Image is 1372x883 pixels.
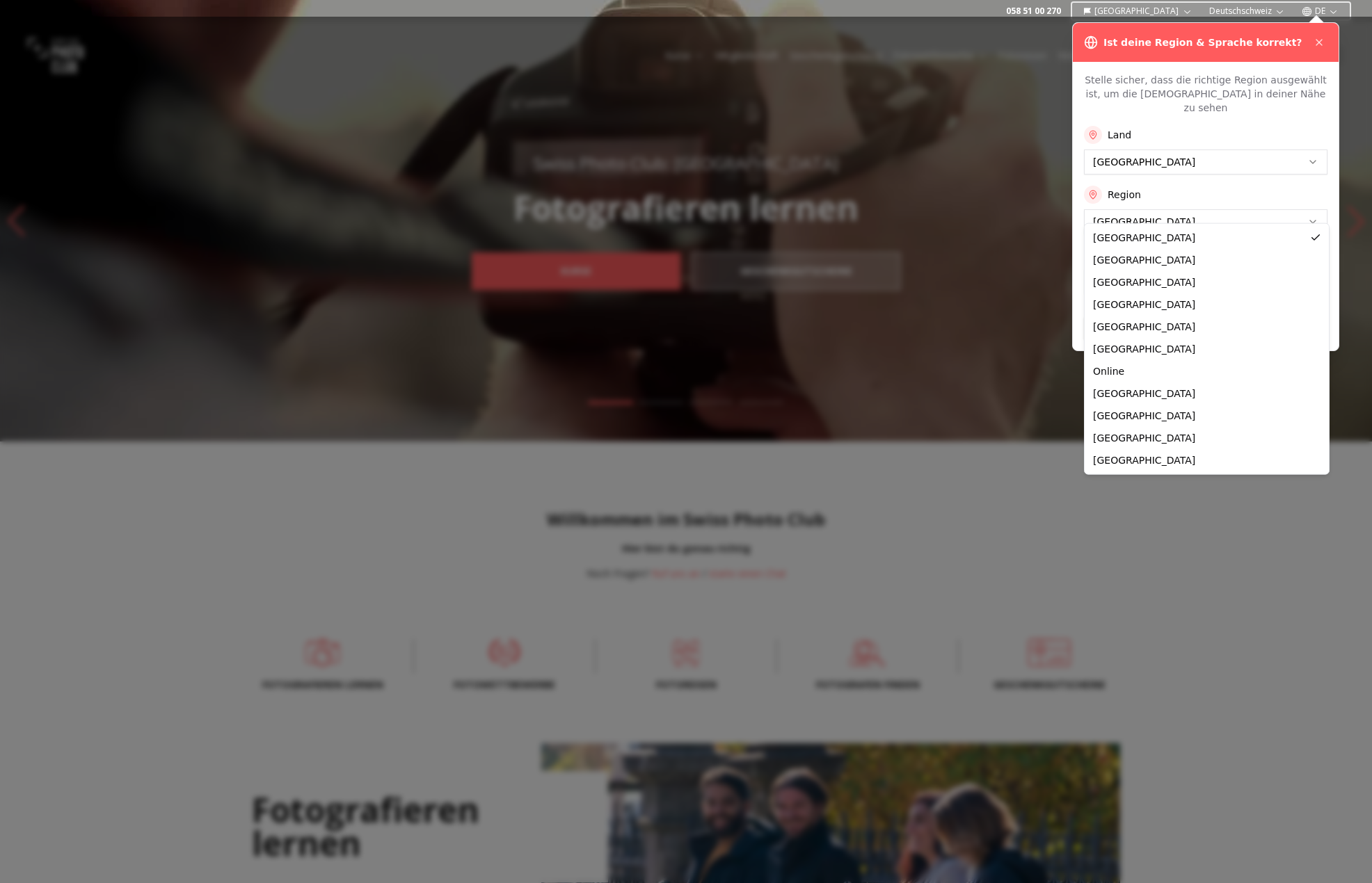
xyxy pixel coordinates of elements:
span: [GEOGRAPHIC_DATA] [1093,299,1195,310]
span: [GEOGRAPHIC_DATA] [1093,321,1195,332]
span: [GEOGRAPHIC_DATA] [1093,432,1195,444]
span: [GEOGRAPHIC_DATA] [1093,455,1195,466]
span: [GEOGRAPHIC_DATA] [1093,277,1195,288]
span: Online [1093,366,1124,377]
span: [GEOGRAPHIC_DATA] [1093,232,1195,243]
span: [GEOGRAPHIC_DATA] [1093,254,1195,266]
span: [GEOGRAPHIC_DATA] [1093,388,1195,399]
span: [GEOGRAPHIC_DATA] [1093,343,1195,355]
span: [GEOGRAPHIC_DATA] [1093,410,1195,421]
